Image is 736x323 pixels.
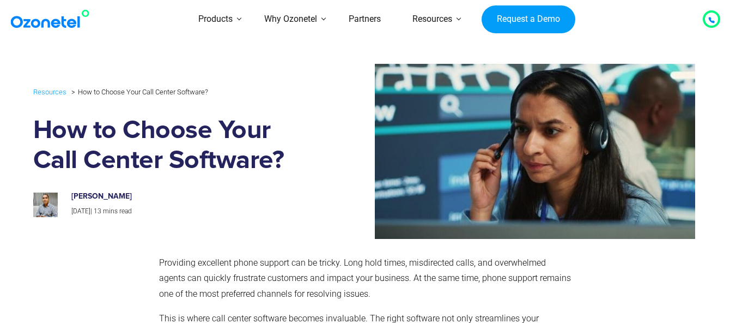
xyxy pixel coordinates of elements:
p: | [71,206,301,218]
li: How to Choose Your Call Center Software? [69,85,208,99]
span: mins read [103,207,132,215]
a: Resources [33,86,66,98]
h6: [PERSON_NAME] [71,192,301,201]
h1: How to Choose Your Call Center Software? [33,116,313,176]
a: Request a Demo [482,5,575,34]
span: Providing excellent phone support can be tricky. Long hold times, misdirected calls, and overwhel... [159,258,571,300]
span: [DATE] [71,207,90,215]
span: 13 [94,207,101,215]
img: prashanth-kancherla_avatar-200x200.jpeg [33,193,58,217]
